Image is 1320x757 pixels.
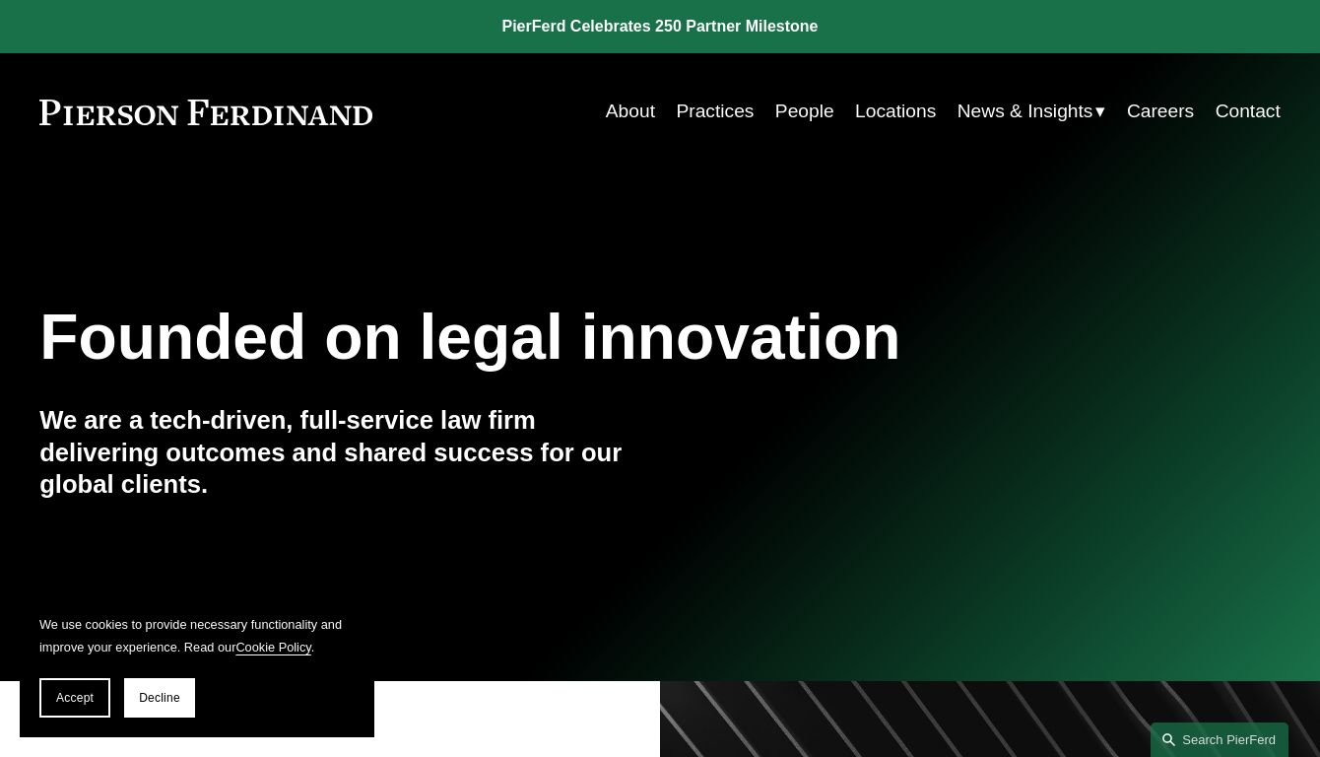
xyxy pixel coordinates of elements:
[39,678,110,718] button: Accept
[39,302,1074,374] h1: Founded on legal innovation
[124,678,195,718] button: Decline
[56,691,94,705] span: Accept
[139,691,180,705] span: Decline
[1127,93,1194,130] a: Careers
[606,93,655,130] a: About
[775,93,834,130] a: People
[676,93,754,130] a: Practices
[957,95,1093,129] span: News & Insights
[20,593,374,737] section: Cookie banner
[235,640,310,654] a: Cookie Policy
[957,93,1106,130] a: folder dropdown
[39,404,660,501] h4: We are a tech-driven, full-service law firm delivering outcomes and shared success for our global...
[1151,723,1288,757] a: Search this site
[39,613,355,658] p: We use cookies to provide necessary functionality and improve your experience. Read our .
[1216,93,1281,130] a: Contact
[855,93,936,130] a: Locations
